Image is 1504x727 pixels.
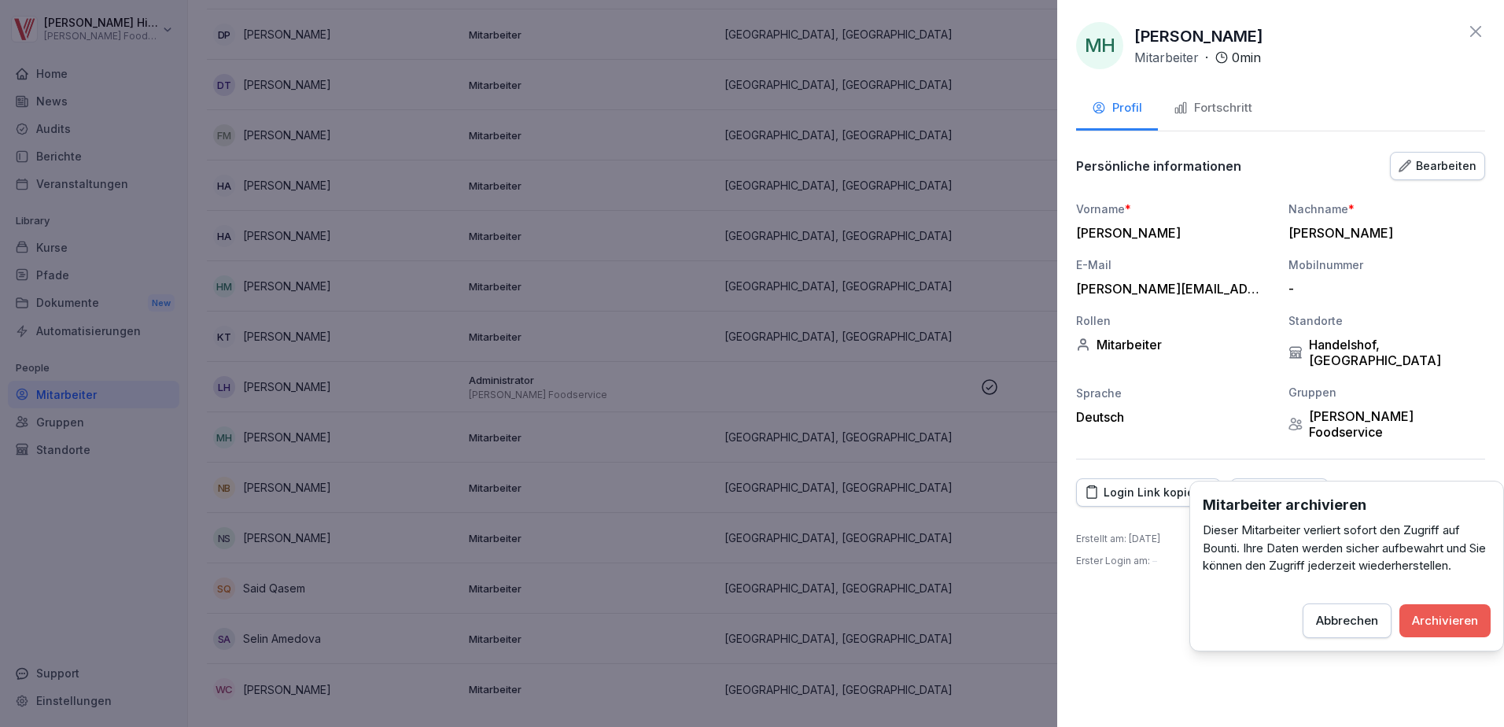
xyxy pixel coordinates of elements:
[1412,612,1478,629] div: Archivieren
[1288,337,1485,368] div: Handelshof, [GEOGRAPHIC_DATA]
[1158,88,1268,131] button: Fortschritt
[1076,385,1273,401] div: Sprache
[1076,281,1265,297] div: [PERSON_NAME][EMAIL_ADDRESS][PERSON_NAME][DOMAIN_NAME]
[1288,384,1485,400] div: Gruppen
[1076,88,1158,131] button: Profil
[1288,281,1477,297] div: -
[1076,256,1273,273] div: E-Mail
[1134,24,1263,48] p: [PERSON_NAME]
[1076,201,1273,217] div: Vorname
[1399,157,1476,175] div: Bearbeiten
[1288,312,1485,329] div: Standorte
[1203,494,1491,515] h3: Mitarbeiter archivieren
[1076,225,1265,241] div: [PERSON_NAME]
[1076,312,1273,329] div: Rollen
[1230,478,1329,507] button: Archivieren
[1076,22,1123,69] div: MH
[1134,48,1199,67] p: Mitarbeiter
[1076,478,1221,507] button: Login Link kopieren
[1390,152,1485,180] button: Bearbeiten
[1316,612,1378,629] div: Abbrechen
[1076,409,1273,425] div: Deutsch
[1288,408,1485,440] div: [PERSON_NAME] Foodservice
[1399,604,1491,637] button: Archivieren
[1174,99,1252,117] div: Fortschritt
[1303,603,1392,638] button: Abbrechen
[1076,554,1157,568] p: Erster Login am :
[1076,337,1273,352] div: Mitarbeiter
[1092,99,1142,117] div: Profil
[1152,555,1157,566] span: –
[1288,256,1485,273] div: Mobilnummer
[1203,522,1491,575] p: Dieser Mitarbeiter verliert sofort den Zugriff auf Bounti. Ihre Daten werden sicher aufbewahrt un...
[1085,484,1212,501] div: Login Link kopieren
[1076,158,1241,174] p: Persönliche informationen
[1076,532,1160,546] p: Erstellt am : [DATE]
[1288,201,1485,217] div: Nachname
[1288,225,1477,241] div: [PERSON_NAME]
[1134,48,1261,67] div: ·
[1232,48,1261,67] p: 0 min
